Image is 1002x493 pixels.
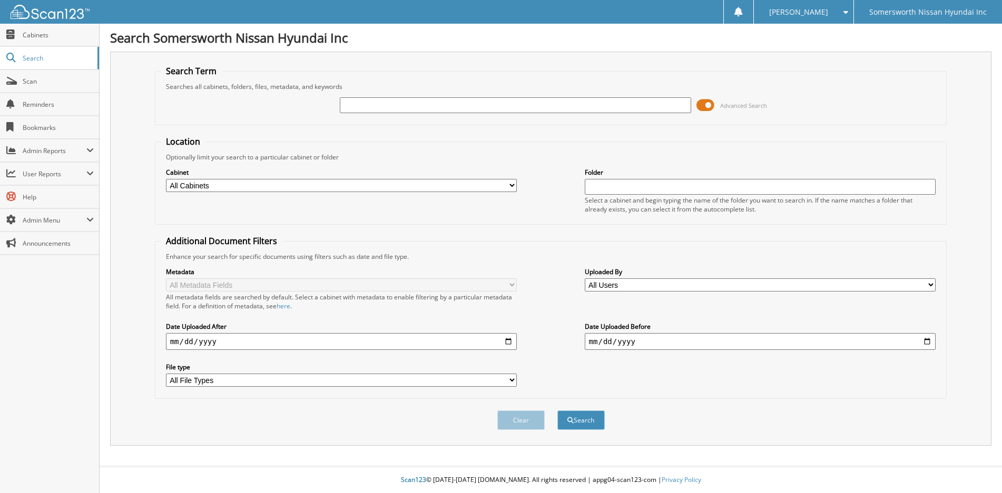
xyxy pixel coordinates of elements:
div: Searches all cabinets, folders, files, metadata, and keywords [161,82,941,91]
span: Admin Reports [23,146,86,155]
label: Cabinet [166,168,517,177]
input: end [585,333,936,350]
label: Metadata [166,267,517,276]
div: Enhance your search for specific documents using filters such as date and file type. [161,252,941,261]
label: File type [166,363,517,371]
input: start [166,333,517,350]
label: Date Uploaded After [166,322,517,331]
legend: Additional Document Filters [161,235,282,247]
h1: Search Somersworth Nissan Hyundai Inc [110,29,991,46]
span: Reminders [23,100,94,109]
button: Clear [497,410,545,430]
span: Advanced Search [720,102,767,109]
label: Uploaded By [585,267,936,276]
span: User Reports [23,169,86,178]
a: Privacy Policy [662,475,701,484]
a: here [277,301,290,310]
span: [PERSON_NAME] [769,9,828,15]
span: Announcements [23,239,94,248]
div: Optionally limit your search to a particular cabinet or folder [161,153,941,162]
button: Search [557,410,605,430]
img: scan123-logo-white.svg [11,5,90,19]
div: © [DATE]-[DATE] [DOMAIN_NAME]. All rights reserved | appg04-scan123-com | [100,467,1002,493]
span: Help [23,193,94,202]
span: Admin Menu [23,216,86,225]
label: Date Uploaded Before [585,322,936,331]
label: Folder [585,168,936,177]
span: Scan [23,77,94,86]
span: Cabinets [23,31,94,39]
div: Select a cabinet and begin typing the name of the folder you want to search in. If the name match... [585,196,936,214]
div: All metadata fields are searched by default. Select a cabinet with metadata to enable filtering b... [166,293,517,310]
span: Bookmarks [23,123,94,132]
span: Scan123 [401,475,426,484]
legend: Location [161,136,205,147]
legend: Search Term [161,65,222,77]
span: Somersworth Nissan Hyundai Inc [869,9,987,15]
span: Search [23,54,92,63]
